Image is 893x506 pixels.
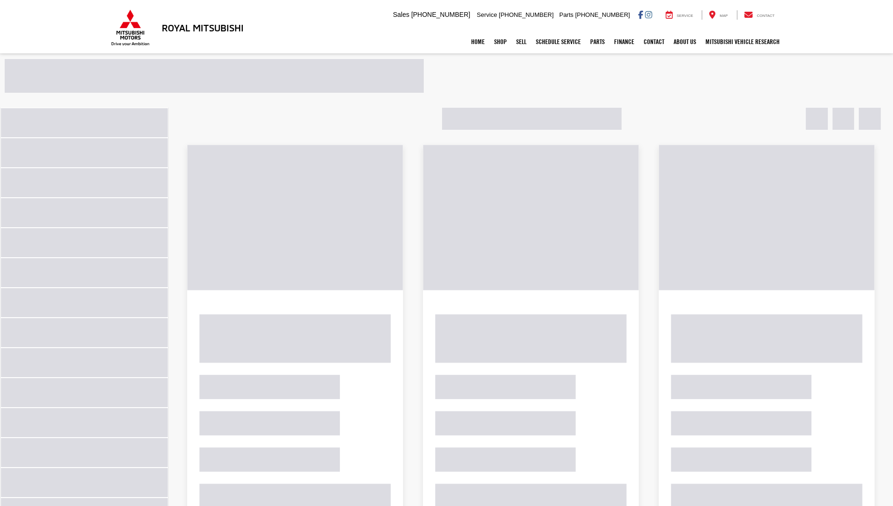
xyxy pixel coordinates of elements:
a: Schedule Service: Opens in a new tab [531,30,585,53]
span: Map [720,14,728,18]
a: Home [466,30,489,53]
a: Shop [489,30,511,53]
span: [PHONE_NUMBER] [499,11,554,18]
a: Service [659,10,700,20]
h3: Royal Mitsubishi [162,22,244,33]
a: Parts: Opens in a new tab [585,30,609,53]
span: Service [677,14,693,18]
a: Mitsubishi Vehicle Research [701,30,784,53]
span: [PHONE_NUMBER] [411,11,470,18]
a: About Us [669,30,701,53]
span: Sales [393,11,409,18]
a: Facebook: Click to visit our Facebook page [638,11,643,18]
span: [PHONE_NUMBER] [575,11,630,18]
a: Instagram: Click to visit our Instagram page [645,11,652,18]
a: Sell [511,30,531,53]
a: Finance [609,30,639,53]
span: Service [477,11,497,18]
img: Mitsubishi [109,9,151,46]
span: Parts [559,11,573,18]
a: Contact [737,10,782,20]
a: Contact [639,30,669,53]
a: Map [702,10,735,20]
span: Contact [757,14,774,18]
